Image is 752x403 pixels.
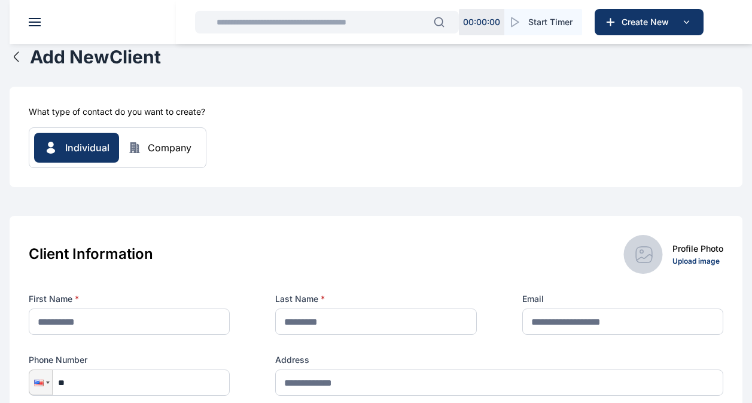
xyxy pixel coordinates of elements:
[672,243,723,255] div: Profile Photo
[30,46,161,68] h1: Add New Client
[148,141,191,155] div: Company
[595,9,704,35] button: Create New
[504,9,582,35] button: Start Timer
[617,16,679,28] span: Create New
[463,16,500,28] p: 00 : 00 : 00
[29,245,153,264] h3: Client Information
[29,370,52,395] div: United States: + 1
[34,133,119,163] button: Individual
[10,46,161,68] button: Add NewClient
[275,293,476,305] label: Last Name
[119,141,201,155] button: Company
[528,16,573,28] span: Start Timer
[29,354,230,366] label: Phone Number
[29,106,205,118] h5: What type of contact do you want to create?
[65,141,109,155] span: Individual
[522,293,723,305] label: Email
[672,257,720,265] a: Upload image
[29,293,230,305] label: First Name
[275,354,723,366] label: Address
